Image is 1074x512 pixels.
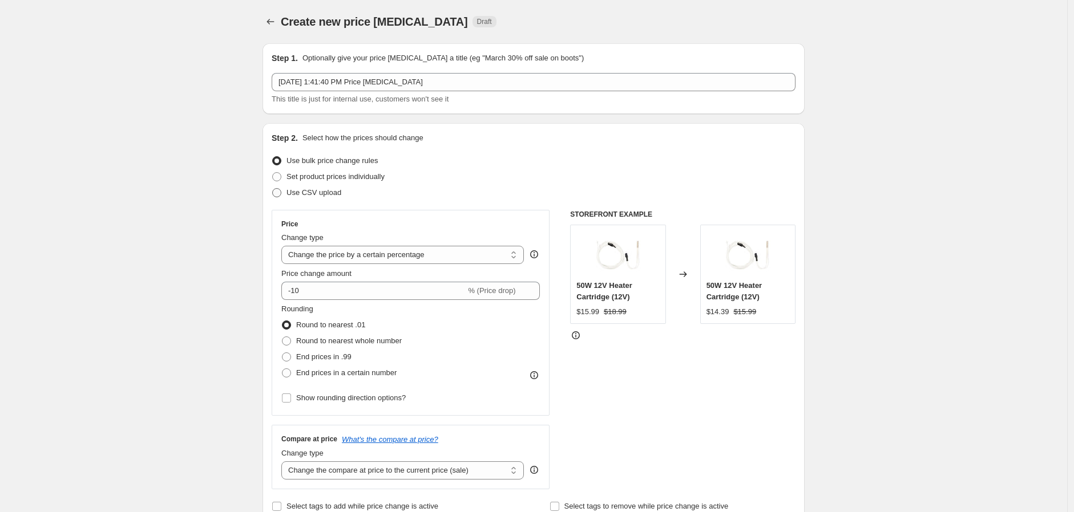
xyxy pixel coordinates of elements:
button: Price change jobs [263,14,278,30]
h3: Compare at price [281,434,337,444]
img: 50WHeaterCartridge-12VwithHeaterExtensionCableJPEG_80x.jpg [725,231,770,277]
strike: $18.99 [604,306,627,318]
span: Round to nearest .01 [296,320,365,329]
p: Optionally give your price [MEDICAL_DATA] a title (eg "March 30% off sale on boots") [302,52,584,64]
input: -15 [281,282,466,300]
div: $14.39 [706,306,729,318]
span: End prices in .99 [296,352,352,361]
h2: Step 2. [272,132,298,144]
input: 30% off holiday sale [272,73,796,91]
span: Select tags to add while price change is active [286,502,438,510]
span: % (Price drop) [468,286,515,295]
span: Draft [477,17,492,26]
span: Select tags to remove while price change is active [564,502,729,510]
span: This title is just for internal use, customers won't see it [272,95,449,103]
span: End prices in a certain number [296,368,397,377]
span: Create new price [MEDICAL_DATA] [281,15,468,28]
span: Price change amount [281,269,352,278]
div: help [528,249,540,260]
strike: $15.99 [733,306,756,318]
span: Set product prices individually [286,172,385,181]
p: Select how the prices should change [302,132,423,144]
img: 50WHeaterCartridge-12VwithHeaterExtensionCableJPEG_80x.jpg [595,231,641,277]
div: help [528,464,540,476]
div: $15.99 [576,306,599,318]
span: Change type [281,449,324,457]
button: What's the compare at price? [342,435,438,444]
h3: Price [281,220,298,229]
span: Round to nearest whole number [296,336,402,345]
span: Change type [281,233,324,242]
span: 50W 12V Heater Cartridge (12V) [706,281,762,301]
h2: Step 1. [272,52,298,64]
span: Rounding [281,304,313,313]
span: Use bulk price change rules [286,156,378,165]
span: Use CSV upload [286,188,341,197]
span: Show rounding direction options? [296,393,406,402]
span: 50W 12V Heater Cartridge (12V) [576,281,632,301]
h6: STOREFRONT EXAMPLE [570,210,796,219]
